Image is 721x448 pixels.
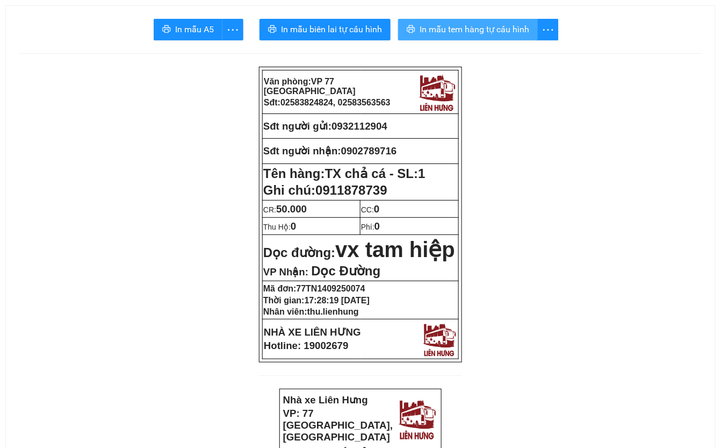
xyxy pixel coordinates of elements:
[116,8,157,52] img: logo
[222,23,243,37] span: more
[325,166,426,181] span: TX chả cá - SL:
[263,145,341,157] strong: Sđt người nhận:
[259,19,391,40] button: printerIn mẫu biên lai tự cấu hình
[283,394,368,406] strong: Nhà xe Liên Hưng
[374,221,380,232] span: 0
[44,58,117,69] strong: Phiếu gửi hàng
[281,23,382,36] span: In mẫu biên lai tự cấu hình
[264,326,361,338] strong: NHÀ XE LIÊN HƯNG
[263,307,359,316] strong: Nhân viên:
[264,98,391,107] strong: Sđt:
[361,205,380,214] span: CC:
[263,296,370,305] strong: Thời gian:
[78,76,148,84] strong: SĐT gửi:
[222,19,243,40] button: more
[263,245,455,260] strong: Dọc đường:
[407,25,415,35] span: printer
[264,77,356,96] span: VP 77 [GEOGRAPHIC_DATA]
[335,238,455,261] span: vx tam hiệp
[263,120,331,132] strong: Sđt người gửi:
[263,266,308,278] span: VP Nhận:
[398,19,538,40] button: printerIn mẫu tem hàng tự cấu hình
[263,166,426,181] strong: Tên hàng:
[305,296,370,305] span: 17:28:19 [DATE]
[315,183,387,197] span: 0911878739
[263,284,365,293] strong: Mã đơn:
[537,19,559,40] button: more
[420,23,529,36] span: In mẫu tem hàng tự cấu hình
[416,72,457,112] img: logo
[280,98,391,107] span: 02583824824, 02583563563
[154,19,222,40] button: printerIn mẫu A5
[4,5,89,17] strong: Nhà xe Liên Hưng
[361,223,380,231] span: Phí:
[264,77,356,96] strong: Văn phòng:
[374,203,379,215] span: 0
[283,408,393,443] strong: VP: 77 [GEOGRAPHIC_DATA], [GEOGRAPHIC_DATA]
[263,183,387,197] span: Ghi chú:
[108,76,148,84] span: 0932112904
[276,203,307,215] span: 50.000
[396,396,438,441] img: logo
[263,205,307,214] span: CR:
[264,340,349,351] strong: Hotline: 19002679
[291,221,296,232] span: 0
[418,166,425,181] span: 1
[297,284,365,293] span: 77TN1409250074
[4,19,114,54] strong: VP: 77 [GEOGRAPHIC_DATA], [GEOGRAPHIC_DATA]
[311,264,380,278] span: Dọc Đường
[175,23,214,36] span: In mẫu A5
[538,23,558,37] span: more
[162,25,171,35] span: printer
[268,25,277,35] span: printer
[421,321,458,358] img: logo
[331,120,387,132] span: 0932112904
[307,307,359,316] span: thu.lienhung
[263,223,296,231] span: Thu Hộ:
[341,145,397,157] span: 0902789716
[4,76,39,84] strong: Người gửi:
